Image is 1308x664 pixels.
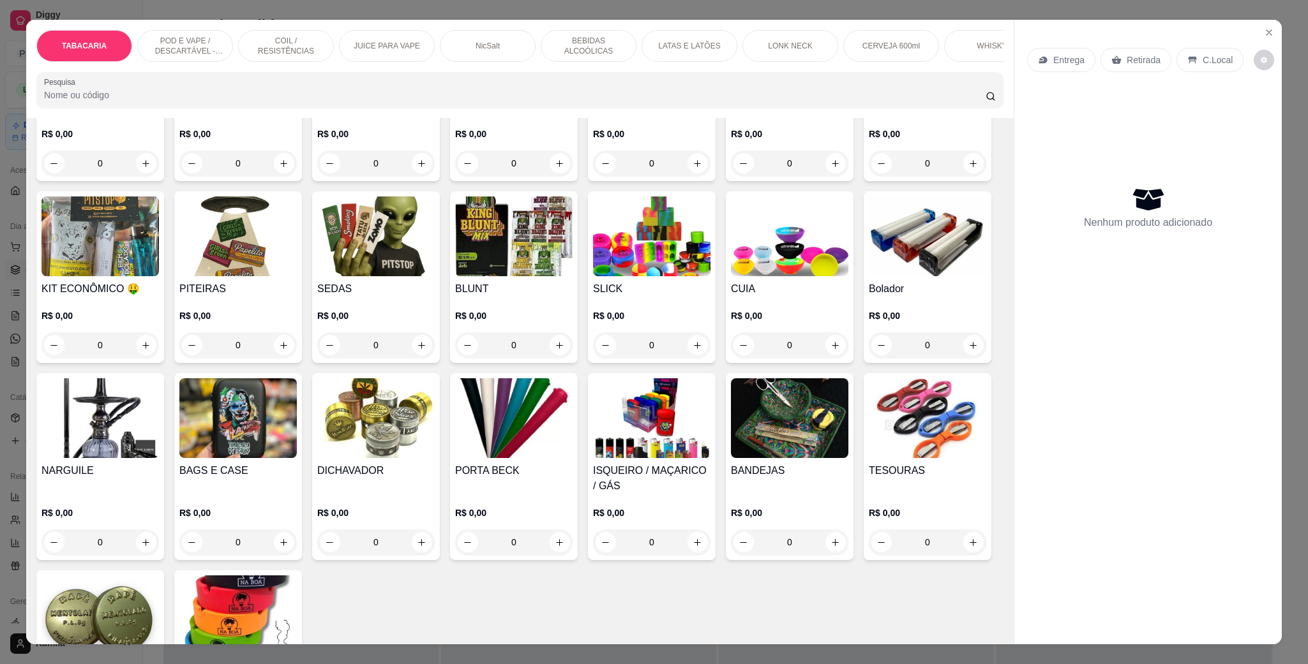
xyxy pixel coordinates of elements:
[455,463,573,478] h4: PORTA BECK
[249,36,323,56] p: COIL / RESISTÊNCIAS
[869,128,986,140] p: R$ 0,00
[593,309,710,322] p: R$ 0,00
[455,378,573,458] img: product-image
[552,36,626,56] p: BEBIDAS ALCOÓLICAS
[44,89,986,101] input: Pesquisa
[354,41,420,51] p: JUICE PARA VAPE
[869,281,986,297] h4: Bolador
[44,77,80,87] label: Pesquisa
[869,378,986,458] img: product-image
[593,506,710,519] p: R$ 0,00
[869,196,986,276] img: product-image
[41,281,159,297] h4: KIT ECONÔMICO 🤑
[476,41,500,51] p: NicSalt
[317,196,435,276] img: product-image
[148,36,222,56] p: POD E VAPE / DESCARTÁVEL - RECARREGAVEL
[317,378,435,458] img: product-image
[768,41,812,51] p: LONK NECK
[862,41,921,51] p: CERVEJA 600ml
[1254,50,1274,70] button: decrease-product-quantity
[731,309,848,322] p: R$ 0,00
[1203,54,1233,66] p: C.Local
[41,196,159,276] img: product-image
[731,506,848,519] p: R$ 0,00
[658,41,720,51] p: LATAS E LATÕES
[41,463,159,478] h4: NARGUILE
[41,575,159,655] img: product-image
[179,463,297,478] h4: BAGS E CASE
[593,128,710,140] p: R$ 0,00
[1127,54,1161,66] p: Retirada
[41,128,159,140] p: R$ 0,00
[593,281,710,297] h4: SLICK
[62,41,107,51] p: TABACARIA
[869,309,986,322] p: R$ 0,00
[41,378,159,458] img: product-image
[1053,54,1085,66] p: Entrega
[869,506,986,519] p: R$ 0,00
[1259,22,1279,43] button: Close
[179,575,297,655] img: product-image
[593,463,710,494] h4: ISQUEIRO / MAÇARICO / GÁS
[455,196,573,276] img: product-image
[455,128,573,140] p: R$ 0,00
[731,196,848,276] img: product-image
[41,309,159,322] p: R$ 0,00
[179,196,297,276] img: product-image
[317,463,435,478] h4: DICHAVADOR
[317,506,435,519] p: R$ 0,00
[455,309,573,322] p: R$ 0,00
[977,41,1007,51] p: WHISKY
[731,281,848,297] h4: CUIA
[179,378,297,458] img: product-image
[179,281,297,297] h4: PITEIRAS
[455,506,573,519] p: R$ 0,00
[455,281,573,297] h4: BLUNT
[593,378,710,458] img: product-image
[869,463,986,478] h4: TESOURAS
[179,506,297,519] p: R$ 0,00
[731,128,848,140] p: R$ 0,00
[1084,215,1212,230] p: Nenhum produto adicionado
[41,506,159,519] p: R$ 0,00
[593,196,710,276] img: product-image
[317,309,435,322] p: R$ 0,00
[317,281,435,297] h4: SEDAS
[731,463,848,478] h4: BANDEJAS
[179,128,297,140] p: R$ 0,00
[179,309,297,322] p: R$ 0,00
[731,378,848,458] img: product-image
[317,128,435,140] p: R$ 0,00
